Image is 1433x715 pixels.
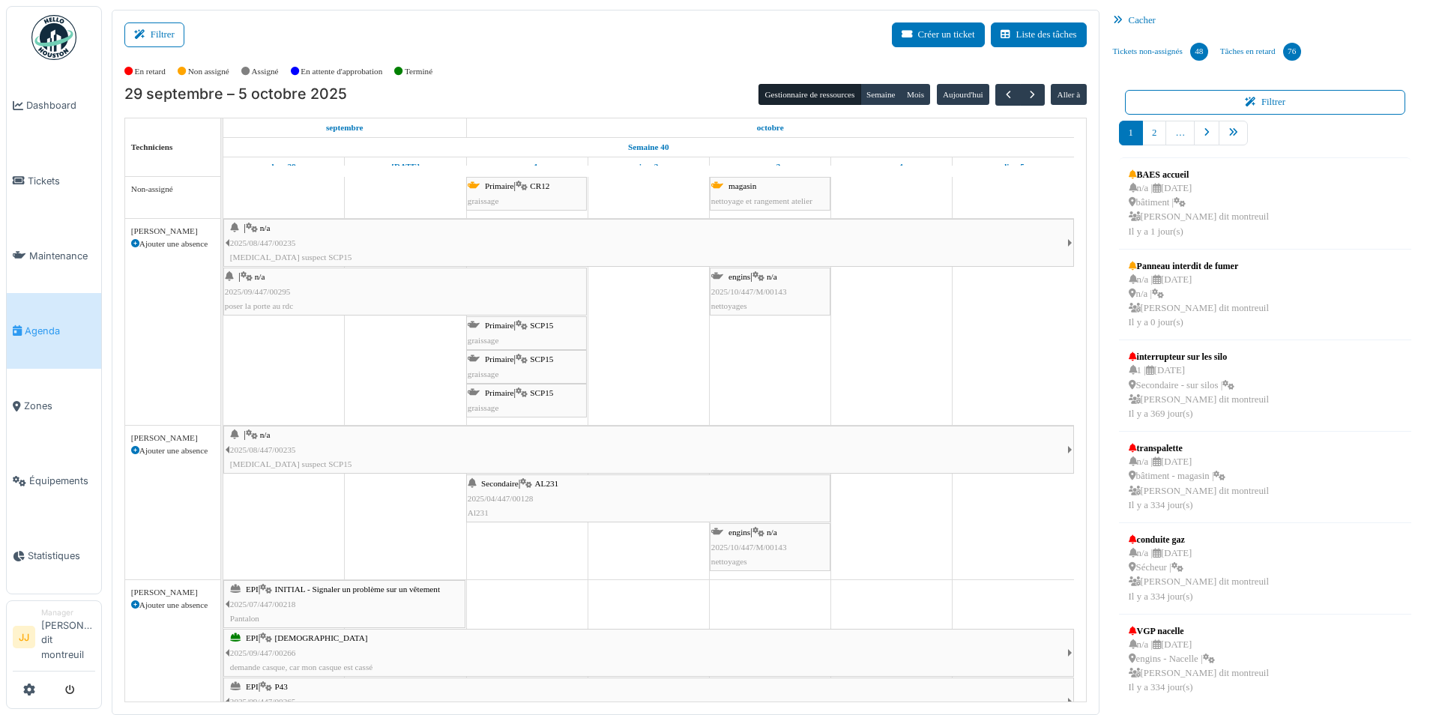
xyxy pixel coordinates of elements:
[26,98,95,112] span: Dashboard
[937,84,989,105] button: Aujourd'hui
[7,143,101,218] a: Tickets
[13,607,95,672] a: JJ Manager[PERSON_NAME] dit montreuil
[1190,43,1208,61] div: 48
[246,585,259,594] span: EPI
[1129,638,1269,696] div: n/a | [DATE] engins - Nacelle | [PERSON_NAME] dit montreuil Il y a 334 jour(s)
[246,682,259,691] span: EPI
[468,494,534,503] span: 2025/04/447/00128
[1125,438,1273,516] a: transpalette n/a |[DATE] bâtiment - magasin | [PERSON_NAME] dit montreuilIl y a 334 jour(s)
[485,355,514,363] span: Primaire
[468,477,829,520] div: |
[7,218,101,293] a: Maintenance
[468,352,585,381] div: |
[767,272,777,281] span: n/a
[481,479,519,488] span: Secondaire
[230,582,464,626] div: |
[13,626,35,648] li: JJ
[1129,363,1269,421] div: 1 | [DATE] Secondaire - sur silos | [PERSON_NAME] dit montreuil Il y a 369 jour(s)
[28,549,95,563] span: Statistiques
[135,65,166,78] label: En retard
[275,585,440,594] span: INITIAL - Signaler un problème sur un vêtement
[1125,256,1273,334] a: Panneau interdit de fumer n/a |[DATE] n/a | [PERSON_NAME] dit montreuilIl y a 0 jour(s)
[876,157,906,176] a: 4 octobre 2025
[230,428,1067,471] div: |
[29,474,95,488] span: Équipements
[230,459,352,468] span: [MEDICAL_DATA] suspect SCP15
[268,157,299,176] a: 29 septembre 2025
[530,181,549,190] span: CR12
[1129,259,1269,273] div: Panneau interdit de fumer
[1142,121,1166,145] a: 2
[301,65,382,78] label: En attente d'approbation
[225,287,291,296] span: 2025/09/447/00295
[131,586,214,599] div: [PERSON_NAME]
[225,301,293,310] span: poser la porte au rdc
[124,85,347,103] h2: 29 septembre – 5 octobre 2025
[131,225,214,238] div: [PERSON_NAME]
[255,272,265,281] span: n/a
[995,84,1020,106] button: Précédent
[711,287,787,296] span: 2025/10/447/M/00143
[1129,546,1269,604] div: n/a | [DATE] Sécheur | [PERSON_NAME] dit montreuil Il y a 334 jour(s)
[468,319,585,347] div: |
[275,633,368,642] span: [DEMOGRAPHIC_DATA]
[230,648,296,657] span: 2025/09/447/00266
[758,84,860,105] button: Gestionnaire de ressources
[1214,31,1307,72] a: Tâches en retard
[7,519,101,594] a: Statistiques
[25,324,95,338] span: Agenda
[7,293,101,368] a: Agenda
[322,118,367,137] a: 29 septembre 2025
[1119,121,1143,145] a: 1
[468,179,585,208] div: |
[485,321,514,330] span: Primaire
[468,196,499,205] span: graissage
[1283,43,1301,61] div: 76
[1107,10,1424,31] div: Cacher
[512,157,541,176] a: 1 octobre 2025
[230,221,1067,265] div: |
[728,181,756,190] span: magasin
[1125,90,1406,115] button: Filtrer
[1129,181,1269,239] div: n/a | [DATE] bâtiment | [PERSON_NAME] dit montreuil Il y a 1 jour(s)
[188,65,229,78] label: Non assigné
[1165,121,1195,145] a: …
[991,22,1087,47] button: Liste des tâches
[468,386,585,414] div: |
[230,238,296,247] span: 2025/08/447/00235
[41,607,95,668] li: [PERSON_NAME] dit montreuil
[7,68,101,143] a: Dashboard
[230,614,259,623] span: Pantalon
[41,607,95,618] div: Manager
[1129,350,1269,363] div: interrupteur sur les silo
[728,528,750,537] span: engins
[31,15,76,60] img: Badge_color-CXgf-gQk.svg
[753,118,788,137] a: 1 octobre 2025
[1125,529,1273,608] a: conduite gaz n/a |[DATE] Sécheur | [PERSON_NAME] dit montreuilIl y a 334 jour(s)
[131,599,214,612] div: Ajouter une absence
[1020,84,1045,106] button: Suivant
[252,65,279,78] label: Assigné
[1107,31,1214,72] a: Tickets non-assignés
[624,138,672,157] a: Semaine 40
[711,196,812,205] span: nettoyage et rangement atelier
[387,157,423,176] a: 30 septembre 2025
[468,403,499,412] span: graissage
[131,238,214,250] div: Ajouter une absence
[260,430,271,439] span: n/a
[230,663,372,672] span: demande casque, car mon casque est cassé
[1119,121,1412,157] nav: pager
[1125,164,1273,243] a: BAES accueil n/a |[DATE] bâtiment | [PERSON_NAME] dit montreuilIl y a 1 jour(s)
[711,525,829,569] div: |
[7,369,101,444] a: Zones
[860,84,902,105] button: Semaine
[1129,624,1269,638] div: VGP nacelle
[468,508,489,517] span: Al231
[124,22,184,47] button: Filtrer
[230,631,1067,675] div: |
[230,600,296,609] span: 2025/07/447/00218
[998,157,1028,176] a: 5 octobre 2025
[468,336,499,345] span: graissage
[230,697,296,706] span: 2025/09/447/00265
